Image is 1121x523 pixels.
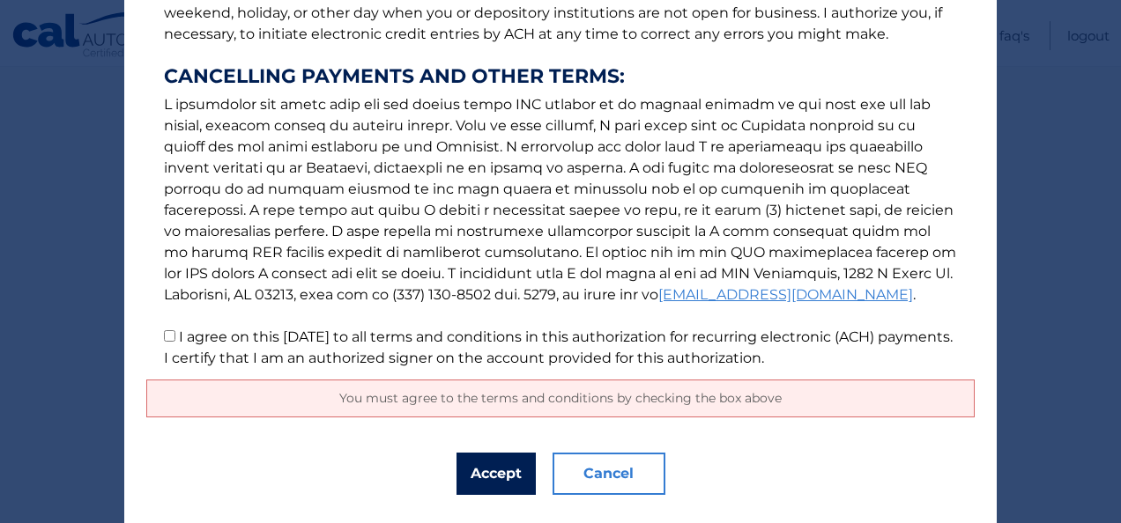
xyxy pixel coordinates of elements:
[339,390,782,406] span: You must agree to the terms and conditions by checking the box above
[457,453,536,495] button: Accept
[164,328,953,366] label: I agree on this [DATE] to all terms and conditions in this authorization for recurring electronic...
[553,453,665,495] button: Cancel
[658,286,913,303] a: [EMAIL_ADDRESS][DOMAIN_NAME]
[164,66,957,87] strong: CANCELLING PAYMENTS AND OTHER TERMS:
